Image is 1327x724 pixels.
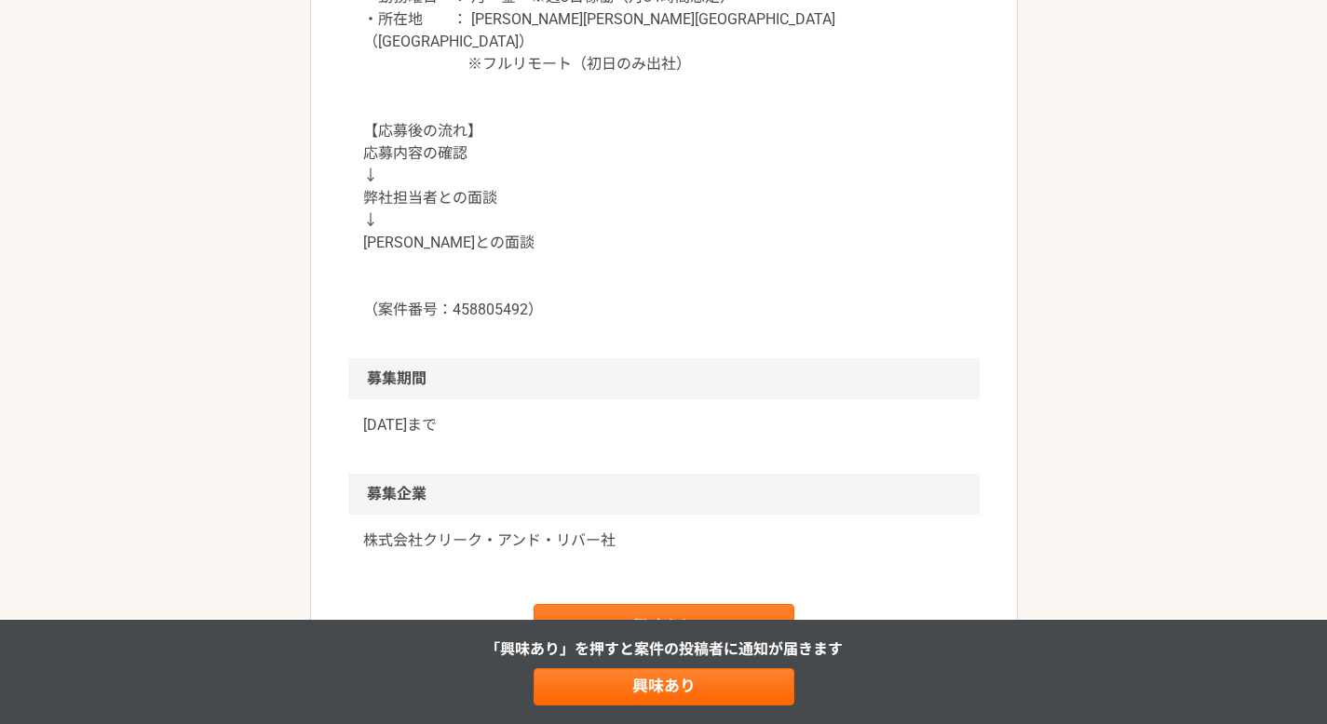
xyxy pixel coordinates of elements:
p: 「興味あり」を押すと 案件の投稿者に通知が届きます [485,638,843,661]
p: [DATE]まで [363,414,965,436]
a: 興味あり [534,604,794,649]
a: 株式会社クリーク・アンド・リバー社 [363,530,965,552]
a: 興味あり [534,668,794,705]
h2: 募集企業 [348,474,980,515]
h2: 募集期間 [348,358,980,399]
